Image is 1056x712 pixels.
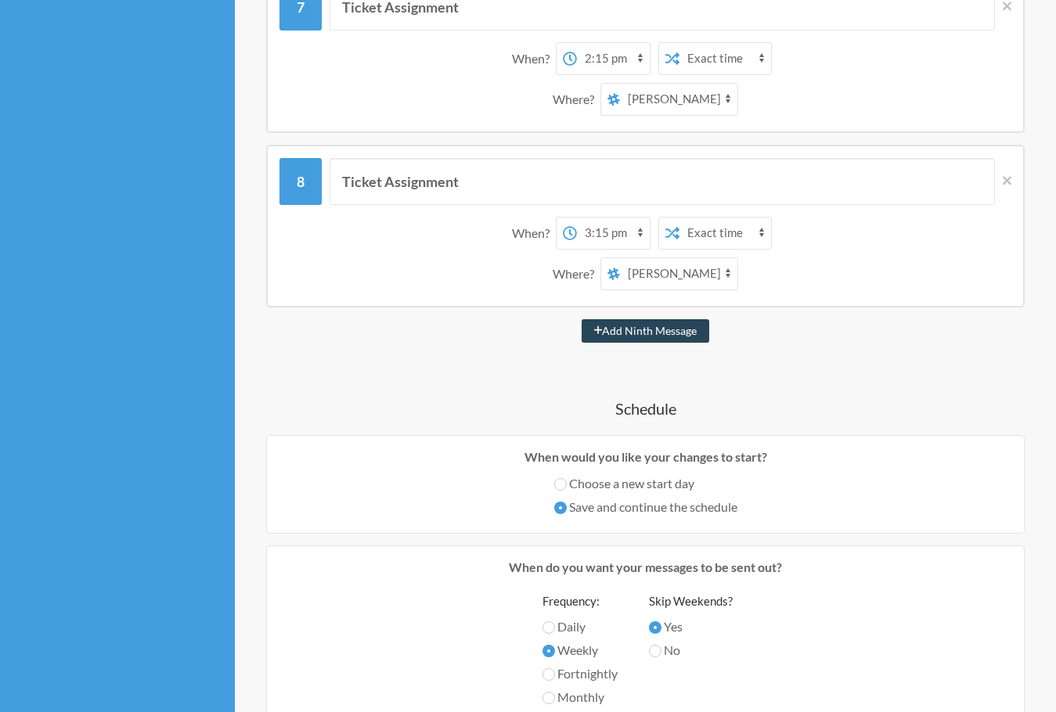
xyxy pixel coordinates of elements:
label: Daily [542,617,618,636]
label: No [649,641,733,660]
input: Daily [542,621,555,634]
label: Weekly [542,641,618,660]
label: Choose a new start day [554,474,737,493]
input: Weekly [542,645,555,657]
label: Yes [649,617,733,636]
label: Frequency: [542,592,618,610]
input: Message [330,158,995,205]
input: No [649,645,661,657]
div: When? [512,217,556,250]
div: Where? [553,83,600,116]
label: Monthly [542,688,618,707]
button: Add Ninth Message [582,319,710,343]
input: Save and continue the schedule [554,502,567,514]
p: When do you want your messages to be sent out? [279,558,1012,577]
label: Skip Weekends? [649,592,733,610]
label: Fortnightly [542,664,618,683]
input: Monthly [542,692,555,704]
label: Save and continue the schedule [554,498,737,516]
input: Choose a new start day [554,478,567,491]
div: Where? [553,257,600,290]
h4: Schedule [266,397,1025,419]
input: Yes [649,621,661,634]
div: When? [512,42,556,75]
p: When would you like your changes to start? [279,448,1012,466]
input: Fortnightly [542,668,555,681]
